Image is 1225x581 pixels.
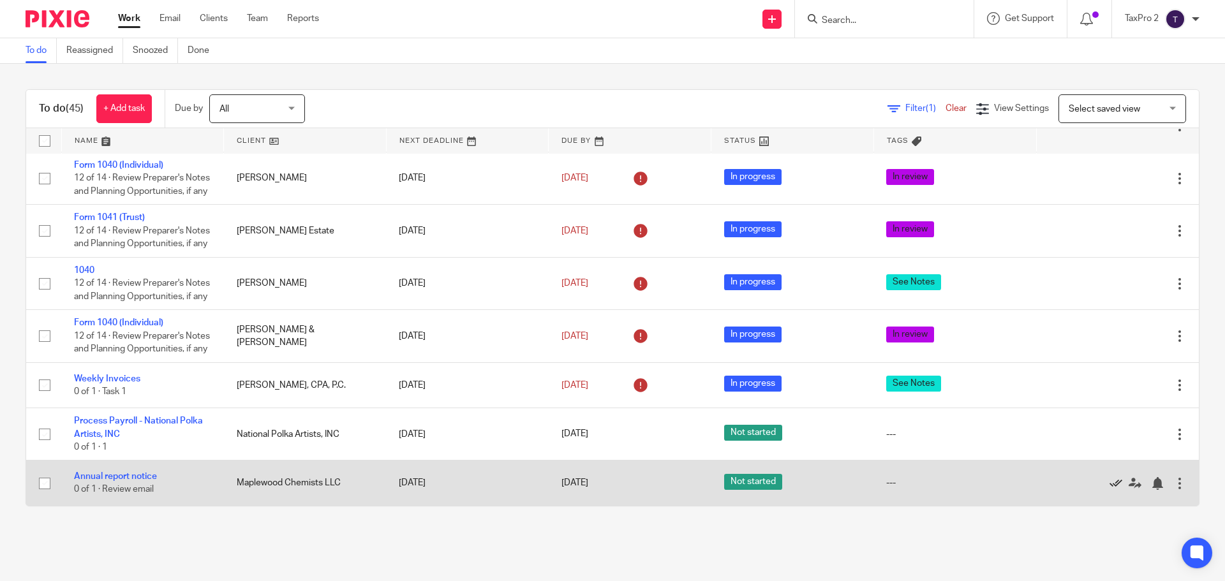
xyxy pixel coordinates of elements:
div: --- [886,428,1023,441]
a: Annual report notice [74,472,157,481]
span: In review [886,169,934,185]
span: 12 of 14 · Review Preparer's Notes and Planning Opportunities, if any [74,332,210,354]
span: In review [886,221,934,237]
a: Snoozed [133,38,178,63]
td: National Polka Artists, INC [224,408,387,460]
a: Process Payroll - National Polka Artists, INC [74,416,203,438]
a: Form 1041 (Trust) [74,213,145,222]
span: See Notes [886,376,941,392]
td: Maplewood Chemists LLC [224,460,387,506]
a: Weekly Invoices [74,374,140,383]
span: 12 of 14 · Review Preparer's Notes and Planning Opportunities, if any [74,226,210,249]
span: 0 of 1 · 1 [74,443,107,452]
a: Clear [946,104,967,113]
span: [DATE] [561,381,588,390]
a: Reassigned [66,38,123,63]
span: In progress [724,327,782,342]
p: Due by [175,102,203,115]
a: Clients [200,12,228,25]
span: 0 of 1 · Review email [74,485,154,494]
span: See Notes [886,274,941,290]
td: [DATE] [386,460,549,506]
td: [DATE] [386,205,549,257]
td: [PERSON_NAME], CPA, P.C. [224,362,387,408]
a: + Add task [96,94,152,123]
td: [PERSON_NAME] Estate [224,205,387,257]
td: [PERSON_NAME] & [PERSON_NAME] [224,310,387,362]
a: Reports [287,12,319,25]
a: To do [26,38,57,63]
a: Form 1040 (Individual) [74,161,163,170]
span: Select saved view [1069,105,1140,114]
a: Email [160,12,181,25]
span: [DATE] [561,332,588,341]
td: [PERSON_NAME] [224,152,387,204]
td: [DATE] [386,152,549,204]
a: Team [247,12,268,25]
span: Filter [905,104,946,113]
a: Mark as done [1110,476,1129,489]
span: [DATE] [561,173,588,182]
span: View Settings [994,104,1049,113]
p: TaxPro 2 [1125,12,1159,25]
span: Not started [724,474,782,490]
span: In progress [724,221,782,237]
span: (45) [66,103,84,114]
span: Get Support [1005,14,1054,23]
h1: To do [39,102,84,115]
span: 0 of 1 · Task 1 [74,387,126,396]
span: Tags [887,137,909,144]
span: 12 of 14 · Review Preparer's Notes and Planning Opportunities, if any [74,279,210,301]
td: [DATE] [386,310,549,362]
img: Pixie [26,10,89,27]
span: In progress [724,274,782,290]
a: Work [118,12,140,25]
img: svg%3E [1165,9,1185,29]
td: [DATE] [386,408,549,460]
span: [DATE] [561,430,588,439]
span: (1) [926,104,936,113]
input: Search [820,15,935,27]
span: [DATE] [561,479,588,488]
a: Form 1040 (Individual) [74,318,163,327]
span: In progress [724,169,782,185]
span: Not started [724,425,782,441]
div: --- [886,476,1023,489]
span: [DATE] [561,279,588,288]
span: 12 of 14 · Review Preparer's Notes and Planning Opportunities, if any [74,173,210,196]
span: [DATE] [561,226,588,235]
span: In progress [724,376,782,392]
td: [DATE] [386,362,549,408]
td: [PERSON_NAME] [224,257,387,309]
span: In review [886,327,934,342]
span: All [219,105,229,114]
a: Done [188,38,219,63]
td: [DATE] [386,257,549,309]
a: 1040 [74,266,94,275]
